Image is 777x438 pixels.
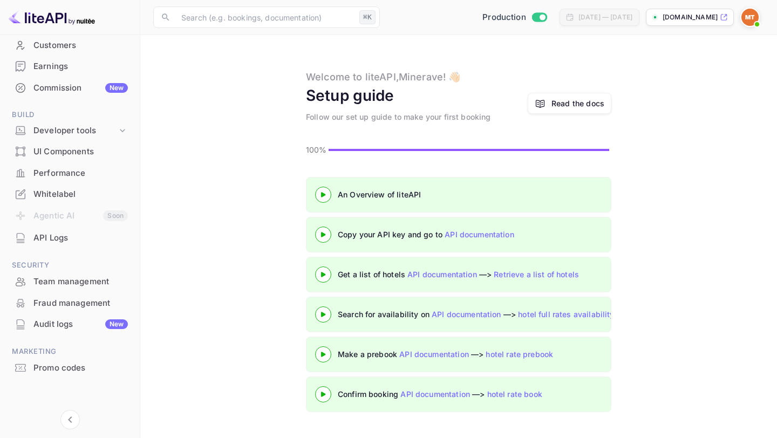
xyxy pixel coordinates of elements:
div: Make a prebook —> [338,348,608,360]
div: Audit logs [33,318,128,331]
div: Customers [6,35,133,56]
div: Fraud management [6,293,133,314]
a: API Logs [6,228,133,248]
div: Performance [33,167,128,180]
div: Setup guide [306,84,394,107]
div: Copy your API key and go to [338,229,608,240]
div: New [105,319,128,329]
div: Team management [33,276,128,288]
div: Team management [6,271,133,292]
div: Developer tools [33,125,117,137]
a: Performance [6,163,133,183]
img: LiteAPI logo [9,9,95,26]
div: Developer tools [6,121,133,140]
div: Search for availability on —> [338,309,715,320]
div: Fraud management [33,297,128,310]
div: Commission [33,82,128,94]
a: Team management [6,271,133,291]
div: Performance [6,163,133,184]
div: Whitelabel [6,184,133,205]
a: hotel rate book [487,389,542,399]
a: API documentation [432,310,501,319]
a: Customers [6,35,133,55]
div: Customers [33,39,128,52]
a: Fraud management [6,293,133,313]
a: hotel full rates availability [518,310,614,319]
a: API documentation [399,350,469,359]
div: Switch to Sandbox mode [478,11,551,24]
a: CommissionNew [6,78,133,98]
div: Earnings [6,56,133,77]
div: Audit logsNew [6,314,133,335]
img: Minerave Travel [741,9,759,26]
div: Follow our set up guide to make your first booking [306,111,491,122]
a: API documentation [407,270,477,279]
a: Whitelabel [6,184,133,204]
a: hotel rate prebook [486,350,553,359]
div: UI Components [6,141,133,162]
div: Promo codes [33,362,128,374]
span: Build [6,109,133,121]
p: 100% [306,144,325,155]
div: Whitelabel [33,188,128,201]
span: Security [6,259,133,271]
div: CommissionNew [6,78,133,99]
div: Promo codes [6,358,133,379]
a: Read the docs [551,98,604,109]
div: API Logs [33,232,128,244]
input: Search (e.g. bookings, documentation) [175,6,355,28]
a: API documentation [445,230,514,239]
div: An Overview of liteAPI [338,189,608,200]
div: Confirm booking —> [338,388,608,400]
div: API Logs [6,228,133,249]
div: New [105,83,128,93]
div: Get a list of hotels —> [338,269,608,280]
a: Read the docs [528,93,611,114]
a: Earnings [6,56,133,76]
a: Promo codes [6,358,133,378]
span: Production [482,11,526,24]
a: Audit logsNew [6,314,133,334]
a: API documentation [400,389,470,399]
span: Marketing [6,346,133,358]
a: Retrieve a list of hotels [494,270,579,279]
div: UI Components [33,146,128,158]
div: Earnings [33,60,128,73]
div: [DATE] — [DATE] [578,12,632,22]
button: Collapse navigation [60,410,80,429]
a: UI Components [6,141,133,161]
div: ⌘K [359,10,376,24]
p: [DOMAIN_NAME] [663,12,718,22]
div: Welcome to liteAPI, Minerave ! 👋🏻 [306,70,461,84]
